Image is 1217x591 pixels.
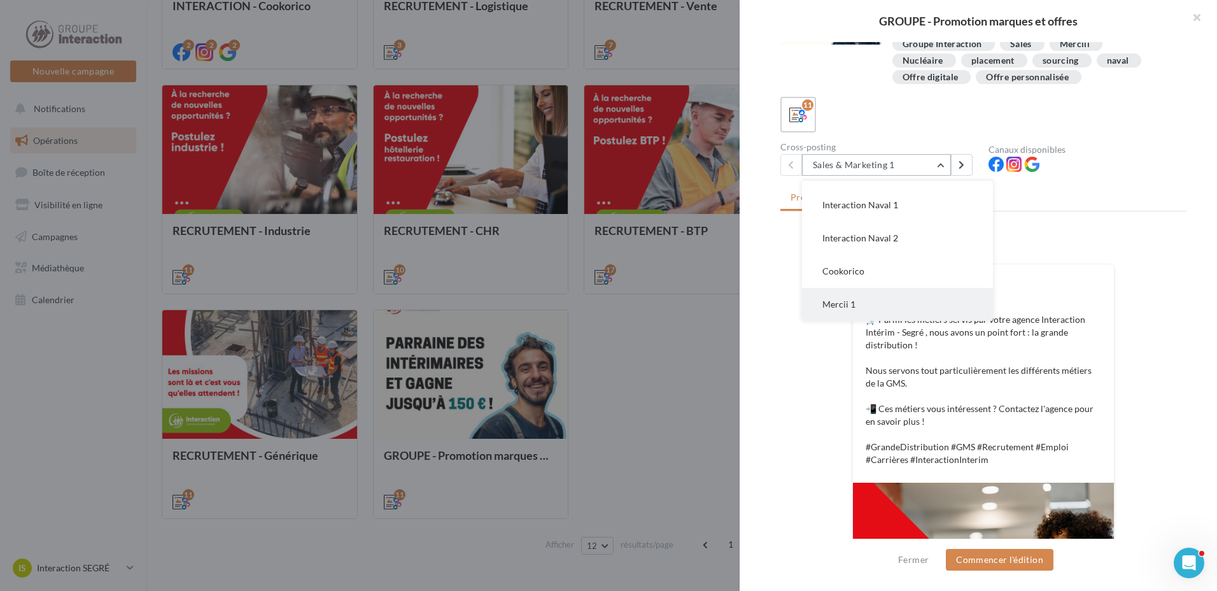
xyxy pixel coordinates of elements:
[822,299,855,310] span: Mercii 1
[893,552,934,567] button: Fermer
[903,39,982,49] div: Groupe Interaction
[866,313,1101,466] p: 🛒 Parmi les métiers servis par votre agence Interaction Intérim - Segré , nous avons un point for...
[802,222,993,255] button: Interaction Naval 2
[903,56,943,66] div: Nucléaire
[1060,39,1090,49] div: Merciii
[802,99,813,111] div: 11
[1174,548,1204,578] iframe: Intercom live chat
[1010,39,1032,49] div: Sales
[802,288,993,321] button: Mercii 1
[946,549,1053,571] button: Commencer l'édition
[822,232,898,243] span: Interaction Naval 2
[802,189,993,222] button: Interaction Naval 1
[802,255,993,288] button: Cookorico
[822,266,864,276] span: Cookorico
[986,73,1069,82] div: Offre personnalisée
[988,145,1186,154] div: Canaux disponibles
[760,15,1197,27] div: GROUPE - Promotion marques et offres
[1043,56,1079,66] div: sourcing
[971,56,1015,66] div: placement
[903,73,959,82] div: Offre digitale
[822,199,898,210] span: Interaction Naval 1
[1107,56,1129,66] div: naval
[780,143,978,152] div: Cross-posting
[802,154,951,176] button: Sales & Marketing 1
